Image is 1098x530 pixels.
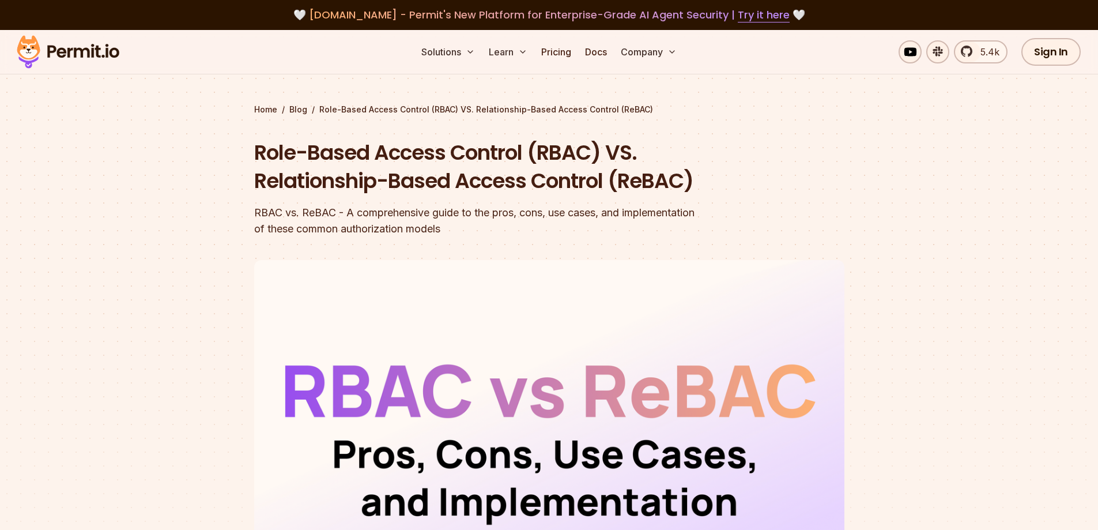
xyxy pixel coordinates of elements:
[537,40,576,63] a: Pricing
[417,40,480,63] button: Solutions
[289,104,307,115] a: Blog
[254,104,277,115] a: Home
[616,40,681,63] button: Company
[28,7,1070,23] div: 🤍 🤍
[974,45,999,59] span: 5.4k
[254,104,844,115] div: / /
[12,32,124,72] img: Permit logo
[309,7,790,22] span: [DOMAIN_NAME] - Permit's New Platform for Enterprise-Grade AI Agent Security |
[738,7,790,22] a: Try it here
[580,40,612,63] a: Docs
[254,205,697,237] div: RBAC vs. ReBAC - A comprehensive guide to the pros, cons, use cases, and implementation of these ...
[954,40,1008,63] a: 5.4k
[254,138,697,196] h1: Role-Based Access Control (RBAC) VS. Relationship-Based Access Control (ReBAC)
[484,40,532,63] button: Learn
[1021,38,1081,66] a: Sign In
